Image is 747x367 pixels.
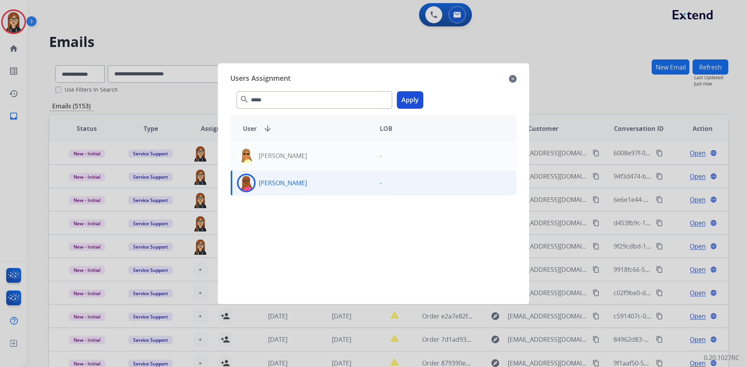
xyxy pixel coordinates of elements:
mat-icon: search [240,95,249,104]
span: LOB [380,124,393,133]
button: Apply [397,91,423,109]
mat-icon: close [509,74,517,83]
p: - [380,151,382,160]
span: Users Assignment [230,73,291,85]
p: - [380,178,382,188]
p: [PERSON_NAME] [259,178,307,188]
mat-icon: arrow_downward [263,124,272,133]
p: [PERSON_NAME] [259,151,307,160]
div: User [237,124,373,133]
